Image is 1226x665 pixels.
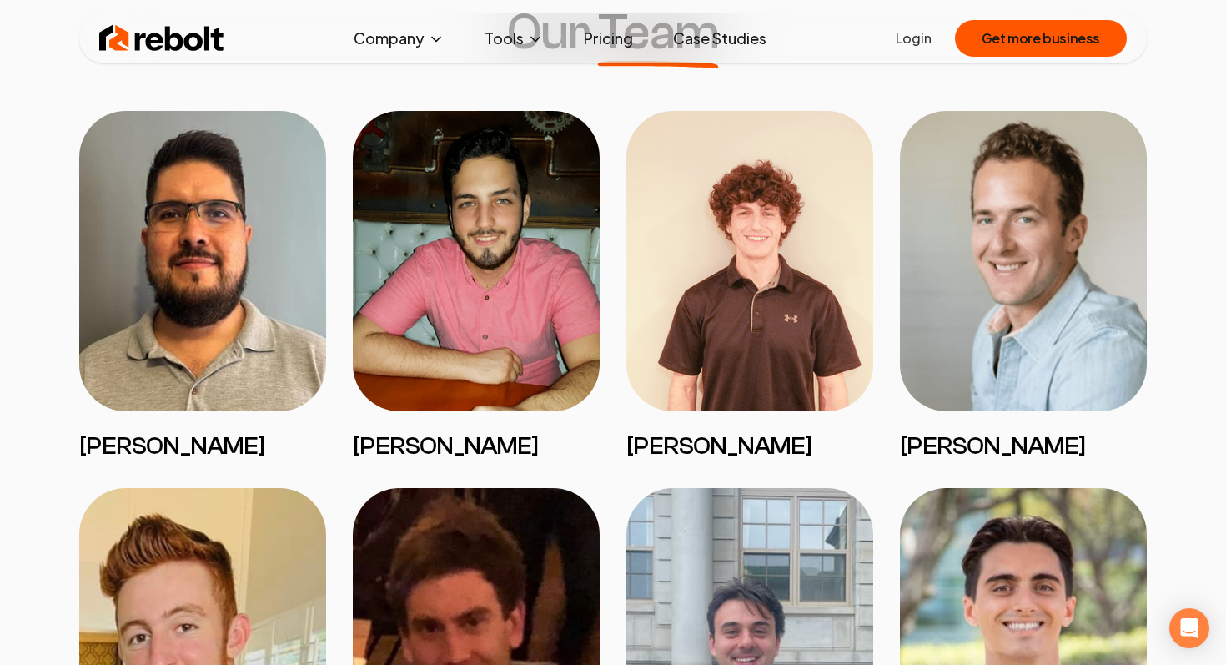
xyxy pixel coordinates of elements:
img: Ari [900,111,1147,411]
h3: [PERSON_NAME] [626,431,873,461]
img: Santiago [353,111,600,411]
button: Get more business [955,20,1127,57]
h3: Our [507,8,718,58]
button: Company [340,22,458,55]
h3: [PERSON_NAME] [79,431,326,461]
img: Rebolt Logo [99,22,224,55]
a: Login [896,28,932,48]
h3: [PERSON_NAME] [353,431,600,461]
h3: [PERSON_NAME] [900,431,1147,461]
a: Pricing [570,22,646,55]
button: Tools [471,22,557,55]
span: Team [598,8,719,58]
div: Open Intercom Messenger [1169,608,1209,648]
img: Daniel [79,111,326,411]
img: Matthew [626,111,873,411]
a: Case Studies [660,22,780,55]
